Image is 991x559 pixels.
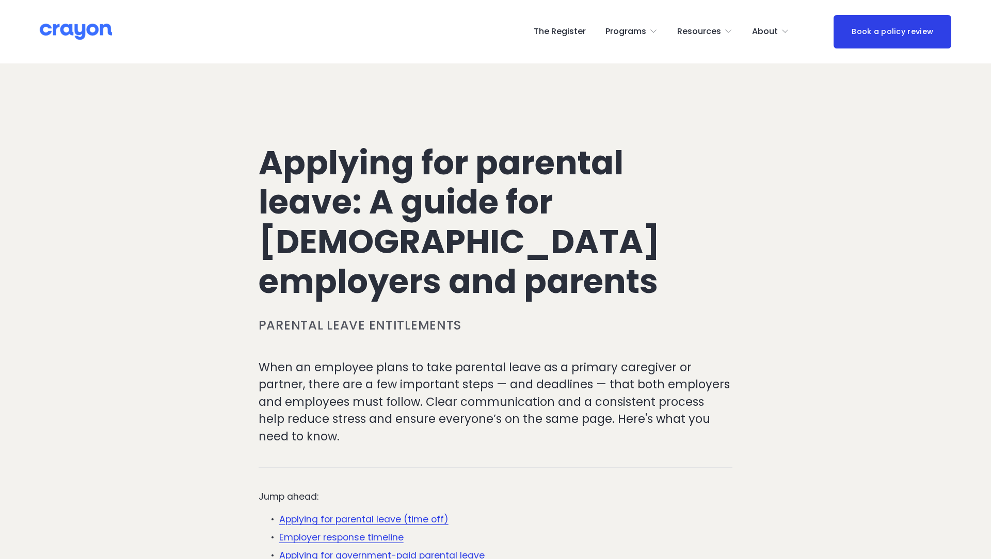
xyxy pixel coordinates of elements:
a: folder dropdown [677,23,732,40]
span: Programs [605,24,646,39]
a: folder dropdown [752,23,789,40]
img: Crayon [40,23,112,41]
span: About [752,24,778,39]
a: Employer response timeline [279,531,404,544]
a: Book a policy review [834,15,951,48]
a: folder dropdown [605,23,658,40]
p: Jump ahead: [259,490,733,503]
a: Parental leave entitlements [259,317,461,334]
span: Resources [677,24,721,39]
h1: Applying for parental leave: A guide for [DEMOGRAPHIC_DATA] employers and parents [259,143,733,302]
p: When an employee plans to take parental leave as a primary caregiver or partner, there are a few ... [259,359,733,446]
a: The Register [534,23,586,40]
a: Applying for parental leave (time off) [279,513,449,525]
